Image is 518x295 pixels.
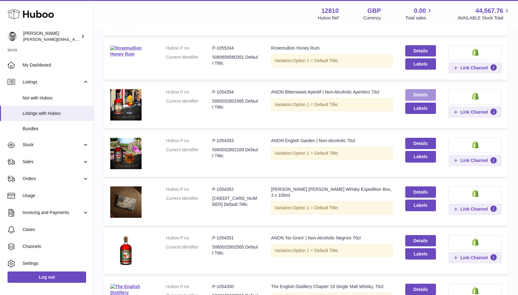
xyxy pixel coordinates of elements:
[166,147,212,159] dt: Current identifier
[460,65,488,71] span: Link Channel
[405,151,436,162] button: Labels
[475,7,503,15] span: 44,567.76
[448,106,502,118] button: Link Channel
[10,10,15,15] img: logo_orange.svg
[17,36,22,41] img: tab_domain_overview_orange.svg
[69,37,106,41] div: Keywords by Traffic
[293,58,339,63] span: Option 1 = Default Title;
[321,7,339,15] strong: 12810
[212,147,259,159] dd: 5060032802169 Default Title;
[405,138,436,149] a: Details
[8,32,17,41] img: alex@digidistiller.com
[212,89,259,95] dd: P-1054354
[405,58,436,70] button: Labels
[166,235,212,241] dt: Huboo P no
[212,186,259,192] dd: P-1054352
[271,186,393,198] div: [PERSON_NAME] [PERSON_NAME] Whisky Expedition Box, 3 x 100ml
[166,54,212,66] dt: Current identifier
[271,138,393,144] div: ANON English Garden | Non-Alcoholic 70cl
[166,98,212,110] dt: Current identifier
[293,248,339,253] span: Option 1 = Default Title;
[24,37,56,41] div: Domain Overview
[460,109,488,115] span: Link Channel
[472,92,479,100] img: shopify-small.png
[23,193,89,199] span: Usage
[8,271,86,283] a: Log out
[448,155,502,166] button: Link Channel
[405,45,436,56] a: Details
[166,196,212,207] dt: Current identifier
[293,205,339,210] span: Option 1 = Default Title;
[405,103,436,114] button: Labels
[23,30,80,42] div: [PERSON_NAME]
[23,142,82,148] span: Stock
[23,210,82,216] span: Invoicing and Payments
[271,147,393,160] div: Variation:
[271,284,393,290] div: The English Distillery Chapter 18 Single Malt Whisky, 70cl
[271,244,393,257] div: Variation:
[212,54,259,66] dd: 5060656580351 Default Title;
[448,203,502,215] button: Link Channel
[271,98,393,111] div: Variation:
[23,244,89,249] span: Channels
[448,62,502,73] button: Link Channel
[110,235,142,266] img: ANON 'No Groni' | Non-Alcoholic Negroni 70cl
[271,45,393,51] div: Rosemullion Honey Rum
[166,244,212,256] dt: Current identifier
[271,89,393,95] div: ANON Bittersweet Aperitif | Non-Alcoholic Aperitivo 70cl
[18,10,31,15] div: v 4.0.25
[23,159,82,165] span: Sales
[166,284,212,290] dt: Huboo P no
[405,89,436,100] a: Details
[110,45,142,57] img: Rosemullion Honey Rum
[23,37,126,42] span: [PERSON_NAME][EMAIL_ADDRESS][DOMAIN_NAME]
[448,252,502,263] button: Link Channel
[472,141,479,148] img: shopify-small.png
[212,45,259,51] dd: P-1055244
[293,102,339,107] span: Option 1 = Default Title;
[212,244,259,256] dd: 5060032802565 Default Title;
[405,284,436,295] a: Details
[367,7,381,15] strong: GBP
[23,176,82,182] span: Orders
[405,235,436,246] a: Details
[110,89,142,121] img: ANON Bittersweet Aperitif | Non-Alcoholic Aperitivo 70cl
[472,238,479,246] img: shopify-small.png
[110,138,142,169] img: ANON English Garden | Non-Alcoholic 70cl
[460,255,488,260] span: Link Channel
[212,235,259,241] dd: P-1054351
[212,284,259,290] dd: P-1054350
[10,16,15,21] img: website_grey.svg
[23,260,89,266] span: Settings
[212,196,259,207] dd: [CREDIT_CARD_NUMBER] Default Title;
[271,54,393,67] div: Variation:
[405,186,436,198] a: Details
[472,48,479,56] img: shopify-small.png
[472,190,479,197] img: shopify-small.png
[166,138,212,144] dt: Huboo P no
[166,89,212,95] dt: Huboo P no
[271,201,393,214] div: Variation:
[460,206,488,212] span: Link Channel
[472,287,479,294] img: shopify-small.png
[62,36,67,41] img: tab_keywords_by_traffic_grey.svg
[166,186,212,192] dt: Huboo P no
[458,7,510,21] a: 44,567.76 AVAILABLE Stock Total
[363,15,381,21] div: Currency
[166,45,212,51] dt: Huboo P no
[212,98,259,110] dd: 5060032801995 Default Title;
[23,227,89,233] span: Cases
[271,235,393,241] div: ANON 'No Groni' | Non-Alcoholic Negroni 70cl
[405,7,433,21] a: 0.00 Total sales
[458,15,510,21] span: AVAILABLE Stock Total
[23,95,89,101] span: Not with Huboo
[318,15,339,21] div: Huboo Ref
[405,248,436,260] button: Labels
[460,158,488,163] span: Link Channel
[110,186,142,218] img: Cooper King Whisky Expedition Box, 3 x 100ml
[405,15,433,21] span: Total sales
[405,200,436,211] button: Labels
[16,16,69,21] div: Domain: [DOMAIN_NAME]
[23,62,89,68] span: My Dashboard
[212,138,259,144] dd: P-1054353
